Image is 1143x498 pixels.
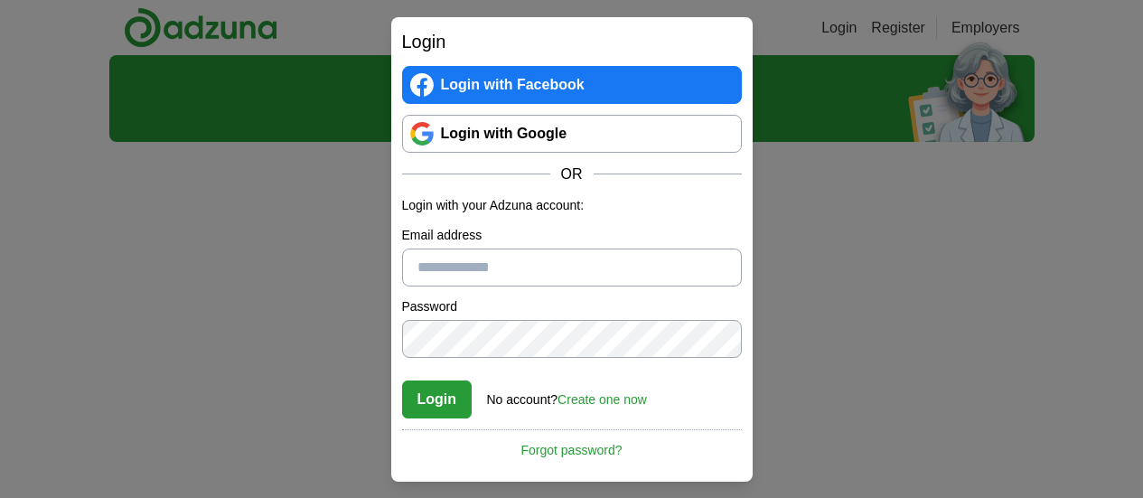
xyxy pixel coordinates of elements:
label: Email address [402,226,742,245]
label: Password [402,297,742,316]
div: No account? [487,380,647,409]
a: Forgot password? [402,429,742,460]
a: Login with Facebook [402,66,742,104]
p: Login with your Adzuna account: [402,196,742,215]
button: Login [402,381,473,418]
span: OR [550,164,594,185]
h2: Login [402,28,742,55]
a: Login with Google [402,115,742,153]
a: Create one now [557,392,647,407]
